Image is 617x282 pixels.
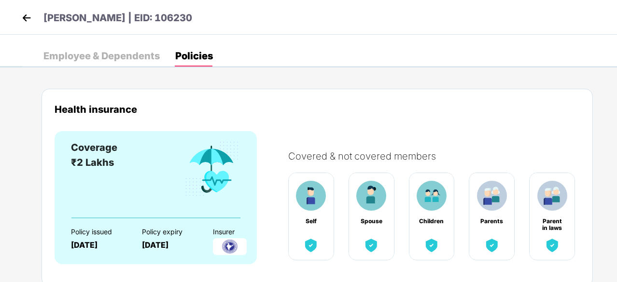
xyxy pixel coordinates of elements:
div: Self [298,218,323,225]
img: benefitCardImg [544,237,561,254]
span: ₹2 Lakhs [71,157,114,168]
img: InsurerLogo [213,238,247,255]
img: benefitCardImg [302,237,320,254]
img: back [19,11,34,25]
div: Policy expiry [142,228,196,236]
img: benefitCardImg [363,237,380,254]
div: Parents [479,218,505,225]
div: Children [419,218,444,225]
img: benefitCardImg [183,140,240,198]
img: benefitCardImg [423,237,440,254]
img: benefitCardImg [296,181,326,211]
div: Parent in laws [540,218,565,225]
div: Covered & not covered members [288,150,589,162]
div: Spouse [359,218,384,225]
div: Policies [175,51,213,61]
div: Employee & Dependents [43,51,160,61]
div: [DATE] [71,241,125,250]
img: benefitCardImg [417,181,447,211]
div: Insurer [213,228,267,236]
img: benefitCardImg [537,181,567,211]
p: [PERSON_NAME] | EID: 106230 [43,11,192,26]
img: benefitCardImg [483,237,501,254]
div: Policy issued [71,228,125,236]
div: [DATE] [142,241,196,250]
img: benefitCardImg [477,181,507,211]
div: Health insurance [55,104,580,115]
img: benefitCardImg [356,181,386,211]
div: Coverage [71,140,117,155]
